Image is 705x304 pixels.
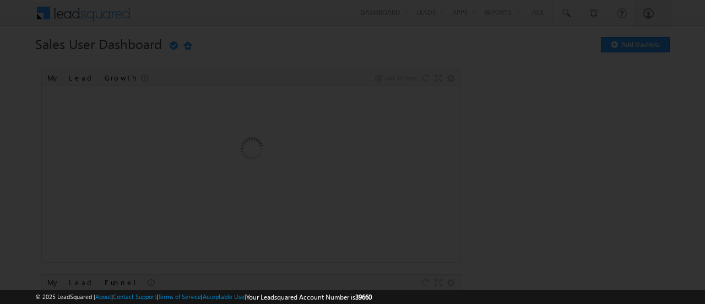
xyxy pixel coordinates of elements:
[113,293,156,300] a: Contact Support
[355,293,372,301] span: 39660
[35,292,372,302] span: © 2025 LeadSquared | | | | |
[246,293,372,301] span: Your Leadsquared Account Number is
[158,293,201,300] a: Terms of Service
[203,293,245,300] a: Acceptable Use
[95,293,111,300] a: About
